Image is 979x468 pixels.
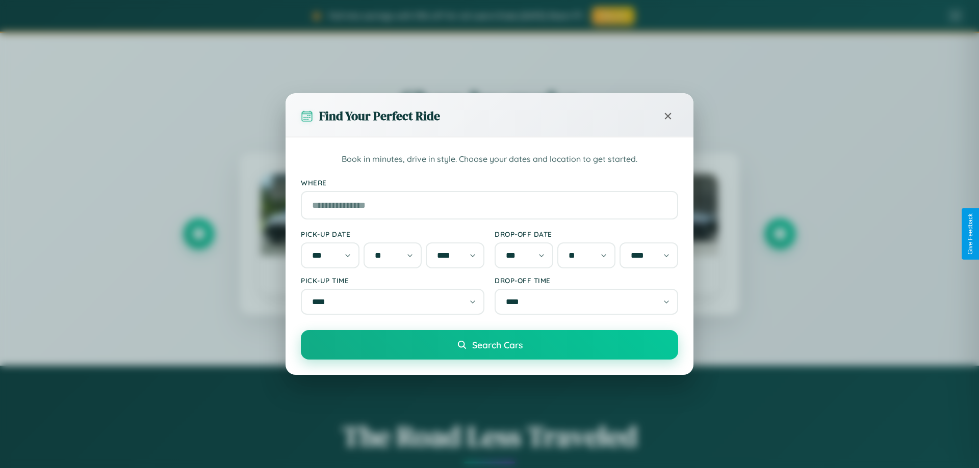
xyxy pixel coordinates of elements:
[301,178,678,187] label: Where
[301,330,678,360] button: Search Cars
[301,153,678,166] p: Book in minutes, drive in style. Choose your dates and location to get started.
[301,276,484,285] label: Pick-up Time
[319,107,440,124] h3: Find Your Perfect Ride
[495,230,678,238] label: Drop-off Date
[301,230,484,238] label: Pick-up Date
[495,276,678,285] label: Drop-off Time
[472,339,523,350] span: Search Cars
